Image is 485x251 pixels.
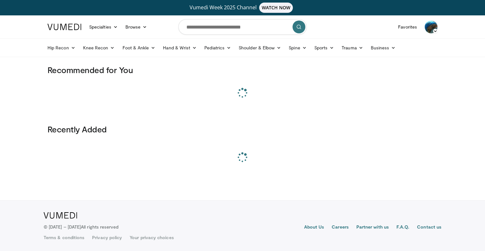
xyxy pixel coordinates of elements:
p: © [DATE] – [DATE] [44,224,119,230]
a: Knee Recon [79,41,119,54]
a: Favorites [394,21,421,33]
a: F.A.Q. [396,224,409,231]
a: Browse [122,21,151,33]
a: Spine [285,41,310,54]
a: Partner with us [356,224,389,231]
a: Specialties [85,21,122,33]
a: Privacy policy [92,234,122,241]
a: About Us [304,224,324,231]
a: Contact us [417,224,441,231]
img: VuMedi Logo [47,24,81,30]
a: Business [367,41,400,54]
img: Avatar [425,21,438,33]
h3: Recently Added [47,124,438,134]
h3: Recommended for You [47,65,438,75]
span: WATCH NOW [259,3,293,13]
a: Vumedi Week 2025 ChannelWATCH NOW [48,3,437,13]
a: Terms & conditions [44,234,84,241]
a: Hip Recon [44,41,79,54]
a: Your privacy choices [130,234,174,241]
span: All rights reserved [81,224,118,230]
a: Foot & Ankle [119,41,159,54]
img: VuMedi Logo [44,212,77,219]
a: Pediatrics [200,41,235,54]
a: Shoulder & Elbow [235,41,285,54]
a: Careers [332,224,349,231]
input: Search topics, interventions [178,19,307,35]
a: Hand & Wrist [159,41,200,54]
a: Sports [311,41,338,54]
a: Trauma [338,41,367,54]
